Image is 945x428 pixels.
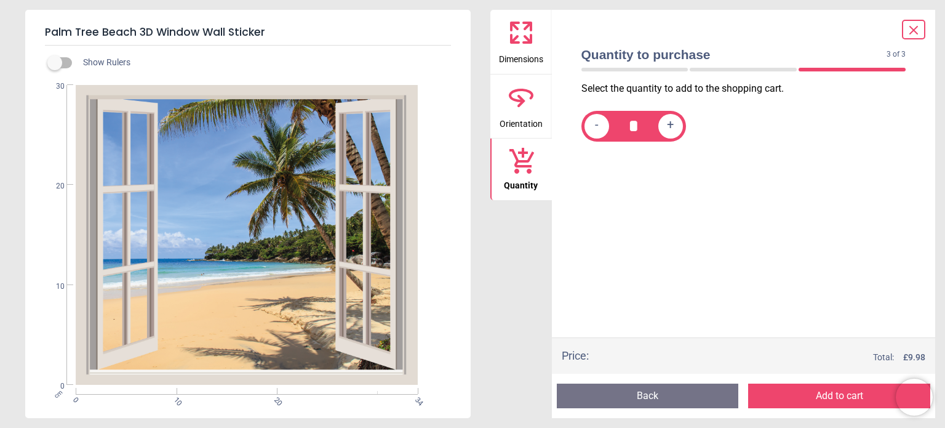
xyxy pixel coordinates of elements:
[500,112,543,131] span: Orientation
[562,348,589,363] div: Price :
[412,395,420,403] span: 34
[490,10,552,74] button: Dimensions
[45,20,451,46] h5: Palm Tree Beach 3D Window Wall Sticker
[55,55,471,70] div: Show Rulers
[903,352,925,364] span: £
[595,118,599,134] span: -
[581,46,887,63] span: Quantity to purchase
[271,395,279,403] span: 20
[41,181,65,192] span: 20
[171,395,179,403] span: 10
[607,352,926,364] div: Total:
[908,352,925,362] span: 9.98
[70,395,78,403] span: 0
[896,379,933,416] iframe: Brevo live chat
[41,81,65,92] span: 30
[557,384,739,408] button: Back
[53,389,64,400] span: cm
[667,118,674,134] span: +
[41,381,65,392] span: 0
[504,174,538,192] span: Quantity
[41,281,65,292] span: 10
[490,139,552,200] button: Quantity
[748,384,930,408] button: Add to cart
[581,82,916,95] p: Select the quantity to add to the shopping cart.
[490,75,552,139] button: Orientation
[887,49,906,60] span: 3 of 3
[499,47,543,66] span: Dimensions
